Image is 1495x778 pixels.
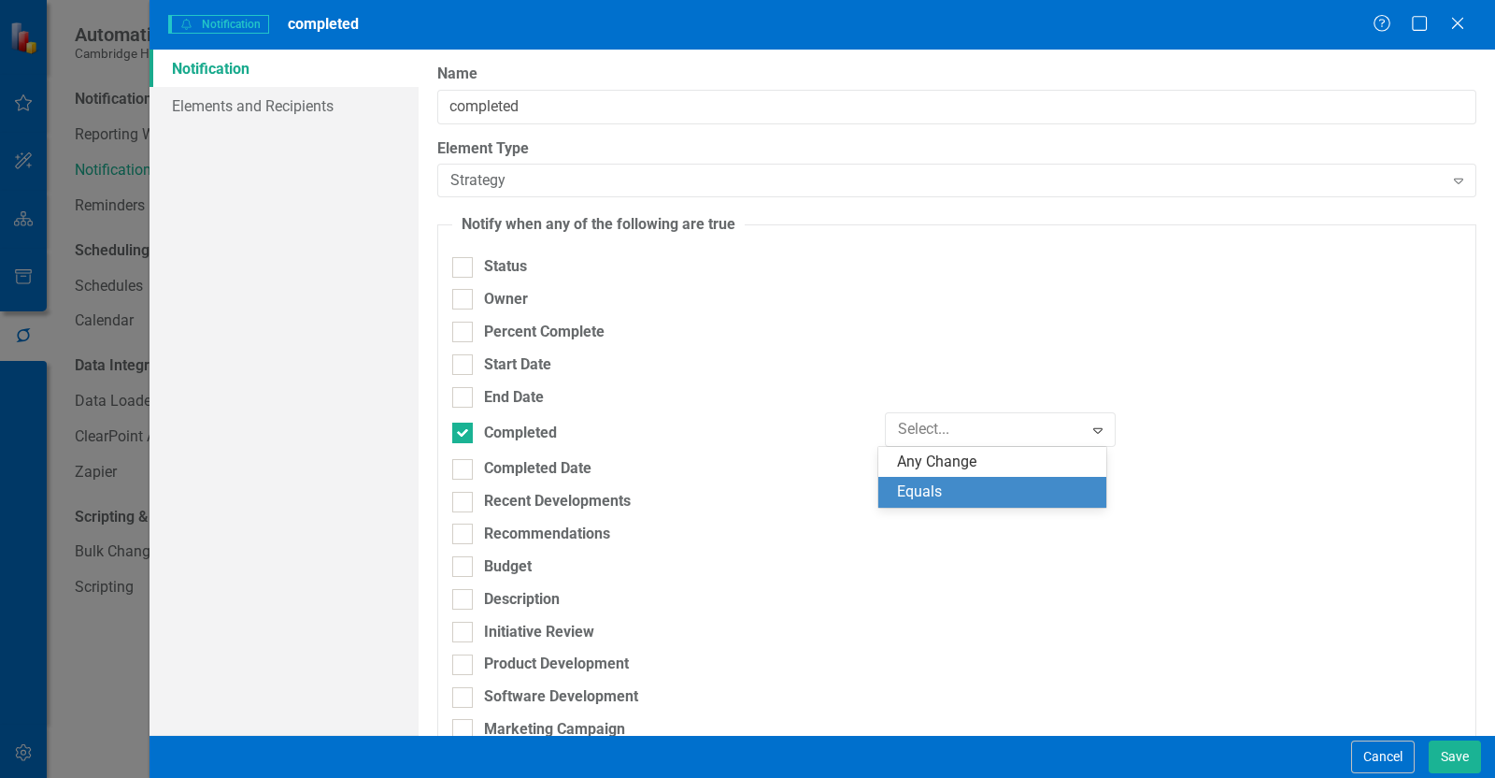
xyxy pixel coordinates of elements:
div: Status [484,256,527,278]
a: Notification [149,50,419,87]
label: Name [437,64,1476,85]
div: Any Change [897,452,1095,473]
button: Cancel [1351,741,1415,773]
div: Percent Complete [484,322,605,343]
div: Marketing Campaign [484,719,625,741]
legend: Notify when any of the following are true [452,214,745,236]
button: Save [1429,741,1481,773]
div: Completed Date [484,458,591,480]
span: Notification [168,15,269,34]
label: Element Type [437,138,1476,160]
div: Completed [484,423,557,444]
div: Recommendations [484,524,610,545]
div: End Date [484,387,544,409]
div: Owner [484,289,528,310]
div: Software Development [484,686,638,708]
div: Initiative Review [484,622,594,643]
a: Elements and Recipients [149,87,419,124]
span: completed [288,15,359,33]
div: Equals [897,482,1095,503]
input: Name [437,90,1476,124]
div: Start Date [484,354,551,376]
div: Budget [484,556,532,578]
div: Recent Developments [484,491,631,512]
div: Description [484,589,560,611]
div: Product Development [484,654,629,675]
div: Strategy [450,170,1444,192]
